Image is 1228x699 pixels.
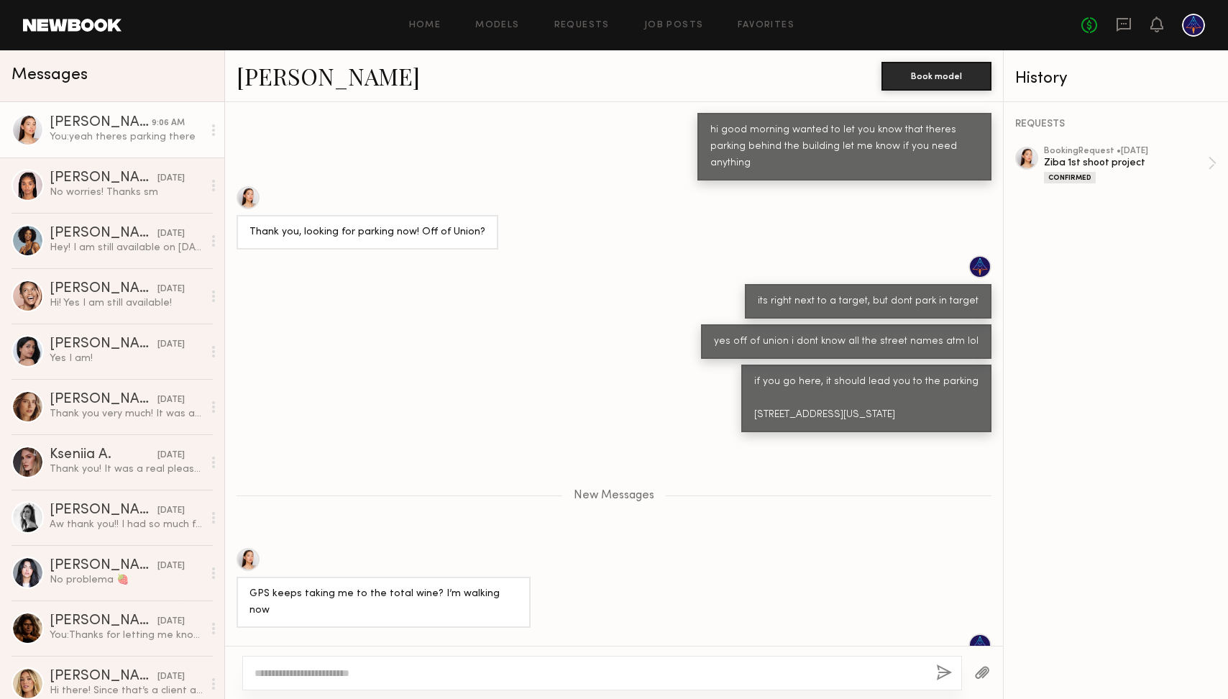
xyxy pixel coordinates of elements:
div: Thank you, looking for parking now! Off of Union? [249,224,485,241]
div: 9:06 AM [152,116,185,130]
div: hi good morning wanted to let you know that theres parking behind the building let me know if you... [710,122,979,172]
div: [PERSON_NAME] [50,393,157,407]
a: Book model [881,69,991,81]
div: GPS keeps taking me to the total wine? I’m walking now [249,586,518,619]
div: No worries! Thanks sm [50,186,203,199]
div: Thank you very much! It was an absolute pleasure to work with you, you guys are amazing! Hope to ... [50,407,203,421]
div: Confirmed [1044,172,1096,183]
div: booking Request • [DATE] [1044,147,1208,156]
div: [DATE] [157,559,185,573]
div: [PERSON_NAME] [50,503,157,518]
div: Yes I am! [50,352,203,365]
div: yes off of union i dont know all the street names atm lol [714,334,979,350]
div: [DATE] [157,227,185,241]
div: [PERSON_NAME] [50,116,152,130]
a: Favorites [738,21,794,30]
div: [DATE] [157,504,185,518]
a: [PERSON_NAME] [237,60,420,91]
div: [DATE] [157,338,185,352]
div: Aw thank you!! I had so much fun! [50,518,203,531]
div: History [1015,70,1216,87]
div: [PERSON_NAME] [50,670,157,684]
span: Messages [12,67,88,83]
div: [PERSON_NAME] [50,559,157,573]
div: Ziba 1st shoot project [1044,156,1208,170]
div: [DATE] [157,393,185,407]
div: [DATE] [157,283,185,296]
div: [PERSON_NAME] [50,171,157,186]
div: [DATE] [157,615,185,629]
div: Hi there! Since that’s a client account link I can’t open it! I believe you can request an option... [50,684,203,698]
div: [PERSON_NAME] [50,227,157,241]
div: [DATE] [157,449,185,462]
div: REQUESTS [1015,119,1216,129]
a: Models [475,21,519,30]
div: You: Thanks for letting me know [PERSON_NAME] - that would be over budget for us but will keep it... [50,629,203,642]
button: Book model [881,62,991,91]
div: [DATE] [157,172,185,186]
div: Kseniia A. [50,448,157,462]
a: Home [409,21,441,30]
div: [PERSON_NAME] [50,614,157,629]
a: Job Posts [644,21,704,30]
div: You: yeah theres parking there [50,130,203,144]
div: No problema 🍓 [50,573,203,587]
div: if you go here, it should lead you to the parking [STREET_ADDRESS][US_STATE] [754,374,979,424]
div: its right next to a target, but dont park in target [758,293,979,310]
div: [PERSON_NAME] [50,282,157,296]
div: [PERSON_NAME] [50,337,157,352]
div: Thank you! It was a real pleasure working with amazing team, so professional and welcoming. I tru... [50,462,203,476]
div: Hey! I am still available on [DATE] Best, Alyssa [50,241,203,255]
div: Hi! Yes I am still available! [50,296,203,310]
a: Requests [554,21,610,30]
a: bookingRequest •[DATE]Ziba 1st shoot projectConfirmed [1044,147,1216,183]
div: [DATE] [157,670,185,684]
span: New Messages [574,490,654,502]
